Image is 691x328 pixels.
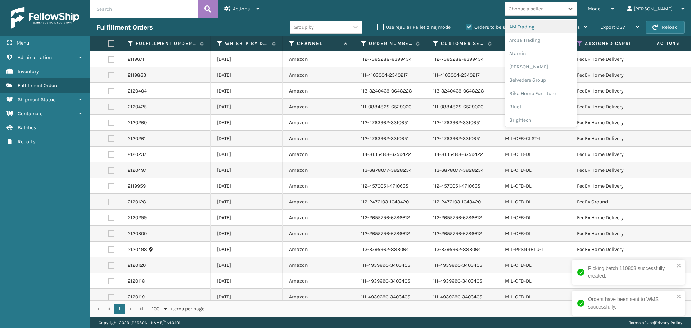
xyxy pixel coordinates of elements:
label: Assigned Carrier Service [585,40,681,47]
td: 111-4939690-3403405 [354,273,426,289]
div: BlueJ [505,100,577,113]
label: Customer Service Order Number [441,40,484,47]
td: 112-7365288-6399434 [354,51,426,67]
td: 113-6878077-3828234 [426,162,498,178]
td: 111-4939690-3403405 [354,289,426,305]
td: 112-2476103-1043420 [354,194,426,210]
td: [DATE] [211,257,283,273]
button: close [677,293,682,300]
a: 2120425 [128,103,147,111]
td: 112-2655796-6786612 [426,210,498,226]
td: 111-4103004-2340217 [354,67,426,83]
td: 112-2476103-1043420 [426,194,498,210]
a: 2120120 [128,262,146,269]
span: Mode [588,6,600,12]
span: items per page [152,304,204,314]
td: [DATE] [211,289,283,305]
span: Batches [18,125,36,131]
div: Belvedere Group [505,73,577,87]
td: Amazon [283,99,354,115]
td: Amazon [283,289,354,305]
td: Amazon [283,67,354,83]
td: 111-4939690-3403405 [426,273,498,289]
a: 2120119 [128,293,145,301]
a: 2120498 [128,246,147,253]
div: Orders have been sent to WMS successfully. [588,296,674,311]
a: MIL-PPSNRBLU-1 [505,246,543,252]
button: close [677,262,682,269]
a: MIL-CFB-DL [505,199,532,205]
a: 2119863 [128,72,146,79]
td: 114-8135488-6759422 [354,147,426,162]
span: Actions [233,6,250,12]
label: Use regular Palletizing mode [377,24,451,30]
a: 2120261 [128,135,146,142]
a: 2120300 [128,230,147,237]
a: 2120128 [128,198,146,206]
td: Amazon [283,242,354,257]
span: Reports [18,139,35,145]
a: 2120299 [128,214,147,221]
td: Amazon [283,115,354,131]
td: 111-4939690-3403405 [426,257,498,273]
div: Bika Home Furniture [505,87,577,100]
div: Atamin [505,47,577,60]
td: 112-2655796-6786612 [354,210,426,226]
td: [DATE] [211,67,283,83]
td: 112-4763962-3310651 [354,131,426,147]
td: [DATE] [211,162,283,178]
label: WH Ship By Date [225,40,268,47]
td: [DATE] [211,131,283,147]
div: Choose a seller [509,5,543,13]
td: 113-6878077-3828234 [354,162,426,178]
td: 112-4763962-3310651 [354,115,426,131]
td: [DATE] [211,226,283,242]
td: Amazon [283,51,354,67]
td: 111-0884825-6529060 [426,99,498,115]
div: Picking batch 110803 successfully created. [588,265,674,280]
span: Containers [18,111,42,117]
td: 112-4570051-4710635 [426,178,498,194]
td: Amazon [283,257,354,273]
td: [DATE] [211,83,283,99]
label: Fulfillment Order Id [136,40,197,47]
td: 113-3795962-8830641 [426,242,498,257]
a: MIL-CFB-DL [505,183,532,189]
span: Menu [17,40,29,46]
span: Actions [634,37,684,49]
td: [DATE] [211,273,283,289]
div: [PERSON_NAME] [505,60,577,73]
td: [DATE] [211,99,283,115]
div: 1 - 58 of 58 items [214,305,683,313]
td: [DATE] [211,242,283,257]
td: 112-7365288-6399434 [426,51,498,67]
span: Inventory [18,68,39,75]
a: MIL-CFB-DL [505,230,532,237]
td: 113-3795962-8830641 [354,242,426,257]
td: 111-0884825-6529060 [354,99,426,115]
div: Brightech [505,113,577,127]
td: Amazon [283,194,354,210]
button: Reload [646,21,685,34]
label: Order Number [369,40,412,47]
p: Copyright 2023 [PERSON_NAME]™ v 1.0.191 [99,317,180,328]
td: Amazon [283,226,354,242]
td: 111-4939690-3403405 [426,289,498,305]
a: MIL-CFB-DL [505,151,532,157]
td: Amazon [283,131,354,147]
span: Administration [18,54,52,60]
div: Group by [294,23,314,31]
td: [DATE] [211,178,283,194]
a: 1 [114,304,125,314]
td: Amazon [283,83,354,99]
td: 112-4763962-3310651 [426,115,498,131]
td: 112-2655796-6786612 [426,226,498,242]
div: AM Trading [505,20,577,33]
span: 100 [152,305,163,313]
td: [DATE] [211,147,283,162]
td: [DATE] [211,115,283,131]
a: 2119959 [128,183,146,190]
td: 112-4763962-3310651 [426,131,498,147]
td: 112-4570051-4710635 [354,178,426,194]
a: 2120118 [128,278,145,285]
